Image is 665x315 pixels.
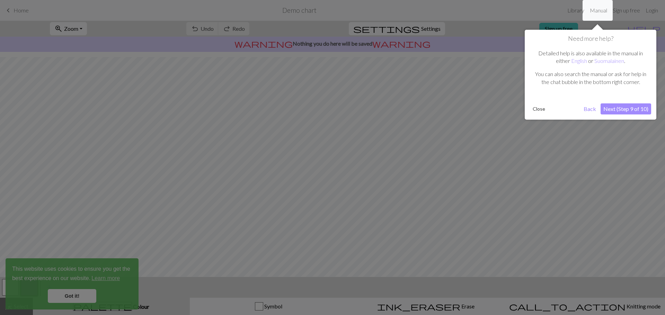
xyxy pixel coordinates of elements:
button: Close [530,104,548,114]
a: Suomalainen [594,57,624,64]
div: Need more help? [525,30,656,120]
a: English [571,57,587,64]
button: Back [581,103,599,114]
p: Detailed help is also available in the manual in either or . [533,49,648,65]
button: Next (Step 9 of 10) [601,103,651,114]
p: You can also search the manual or ask for help in the chat bubble in the bottom right corner. [533,70,648,86]
h1: Need more help? [530,35,651,43]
